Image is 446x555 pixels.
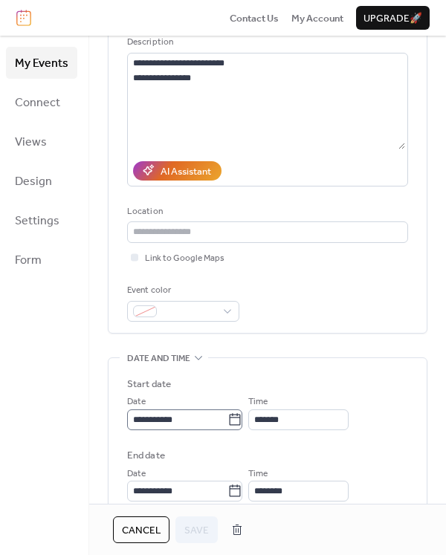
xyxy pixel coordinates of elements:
span: Date [127,395,146,409]
button: Upgrade🚀 [356,6,430,30]
span: My Events [15,52,68,75]
button: AI Assistant [133,161,222,181]
span: Connect [15,91,60,114]
a: Form [6,244,77,276]
span: Date and time [127,351,190,366]
a: Connect [6,86,77,118]
img: logo [16,10,31,26]
span: Time [248,467,268,481]
span: Time [248,395,268,409]
a: Contact Us [230,10,279,25]
a: My Account [291,10,343,25]
span: My Account [291,11,343,26]
div: Start date [127,377,171,392]
div: Description [127,35,405,50]
div: Location [127,204,405,219]
a: Settings [6,204,77,236]
span: Views [15,131,47,154]
span: Contact Us [230,11,279,26]
span: Design [15,170,52,193]
a: Design [6,165,77,197]
div: End date [127,448,165,463]
span: Link to Google Maps [145,251,224,266]
span: Cancel [122,523,161,538]
a: My Events [6,47,77,79]
div: Event color [127,283,236,298]
button: Cancel [113,516,169,543]
span: Date [127,467,146,481]
span: Upgrade 🚀 [363,11,422,26]
div: AI Assistant [161,164,211,179]
a: Views [6,126,77,158]
span: Form [15,249,42,272]
span: Settings [15,210,59,233]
